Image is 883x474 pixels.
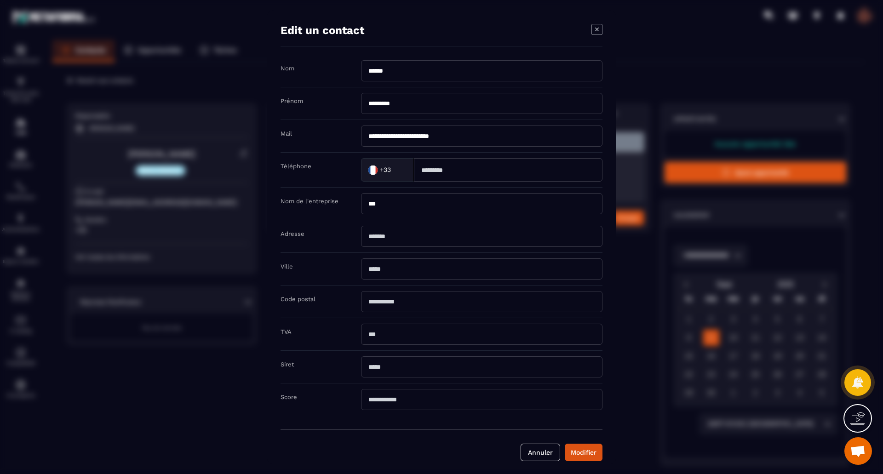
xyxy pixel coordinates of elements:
label: TVA [281,328,292,335]
label: Code postal [281,296,315,303]
button: Annuler [521,444,560,461]
img: Country Flag [364,160,382,179]
label: Adresse [281,230,304,237]
button: Modifier [565,444,602,461]
label: Siret [281,361,294,368]
div: Ouvrir le chat [844,437,872,465]
label: Prénom [281,97,303,104]
span: +33 [380,165,391,174]
label: Mail [281,130,292,137]
label: Score [281,394,297,400]
label: Ville [281,263,293,270]
label: Nom de l'entreprise [281,198,338,205]
h4: Edit un contact [281,24,364,37]
label: Nom [281,65,294,72]
input: Search for option [393,163,404,177]
label: Téléphone [281,163,311,170]
div: Search for option [361,158,414,182]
